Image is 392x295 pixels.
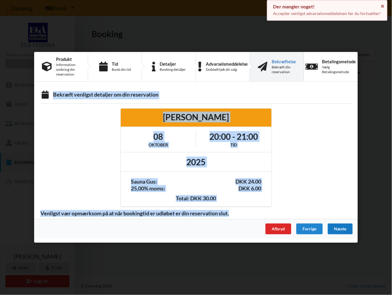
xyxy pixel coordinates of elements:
h1: 2025 [186,157,206,167]
h1: 08 [149,131,168,142]
div: Information omkring din reservation [56,62,80,77]
div: Booking detaljer [160,67,186,72]
div: [PERSON_NAME] [125,112,267,123]
div: Advarselsmeddelelse [206,62,248,66]
div: 25,00% moms: [131,185,165,192]
div: Vælg Betalingsmetode [322,65,356,74]
div: Dobbelttjek dit valg [206,67,248,72]
div: Book din tid [112,67,131,72]
div: Afbryd [266,224,291,235]
div: Total: DKK 30.00 [125,176,267,202]
div: Produkt [56,57,80,62]
div: Bekræft din reservation [272,65,296,74]
div: DKK 6.00 [239,185,261,192]
div: Bekræftelse [272,59,296,64]
div: Sauna Gus: [131,179,157,185]
div: Betalingsmetode [322,59,356,64]
div: Der mangler noget! [273,4,381,10]
div: Bekræft venligst detaljer om din reservation [40,92,352,100]
div: oktober [149,142,168,148]
div: Forrige [296,224,323,235]
div: Næste [328,224,353,235]
div: Tid [209,142,258,148]
p: Accepter venligst advarselsmeddelelsen før du fortsætter! [273,11,381,17]
span: Venligst vær opmærksom på at når bookingtid er udløbet er din reservation slut. [36,210,233,217]
div: Tid [112,62,131,66]
div: DKK 24.00 [236,179,261,185]
h1: 20:00 - 21:00 [209,131,258,142]
div: Detaljer [160,62,186,66]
